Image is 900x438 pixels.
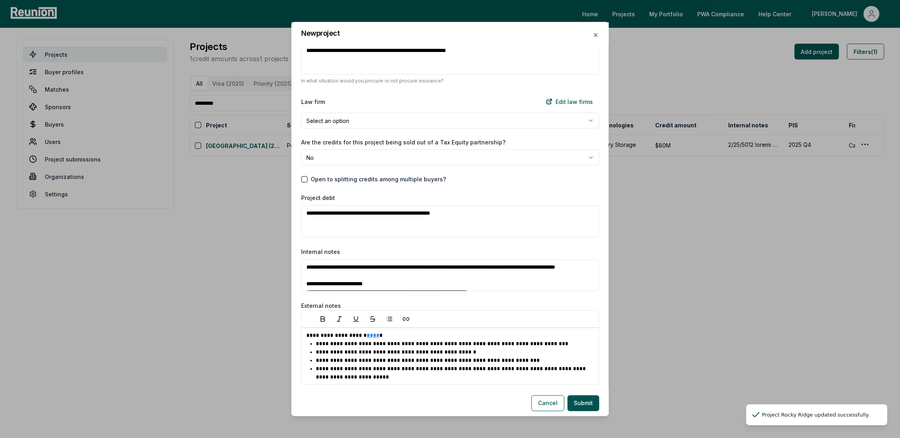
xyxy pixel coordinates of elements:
label: Are the credits for this project being sold out of a Tax Equity partnership? [301,138,506,146]
label: Project debt [301,194,335,201]
label: Internal notes [301,248,340,255]
label: Law firm [301,98,325,106]
label: Open to splitting credits among multiple buyers? [311,175,446,183]
button: Cancel [531,395,564,411]
p: In what situation would you procure or not procure insurance? [301,78,599,84]
button: Submit [567,395,599,411]
h2: New project [301,30,340,37]
a: Edit law firms [540,94,599,109]
label: External notes [301,302,341,309]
